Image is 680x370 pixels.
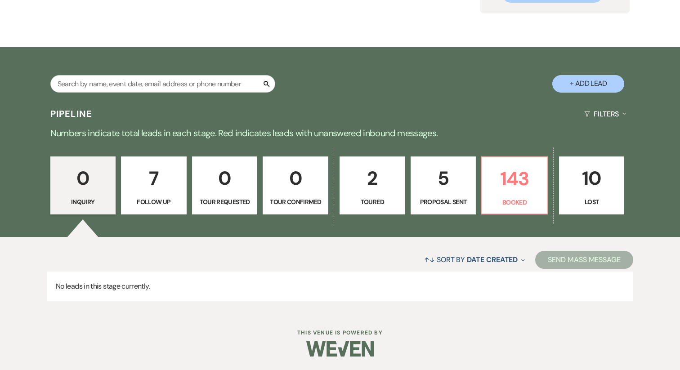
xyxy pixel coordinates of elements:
p: Booked [488,197,541,207]
a: 143Booked [481,156,548,215]
p: 0 [56,163,110,193]
button: Send Mass Message [535,251,633,269]
span: ↑↓ [424,255,435,264]
input: Search by name, event date, email address or phone number [50,75,275,93]
button: Filters [581,102,630,126]
a: 2Toured [340,156,405,215]
h3: Pipeline [50,107,93,120]
a: 10Lost [559,156,625,215]
p: 2 [345,163,399,193]
p: 0 [198,163,252,193]
p: Inquiry [56,197,110,207]
a: 5Proposal Sent [411,156,476,215]
img: Weven Logo [306,333,374,365]
button: + Add Lead [552,75,624,93]
p: Follow Up [127,197,181,207]
p: Toured [345,197,399,207]
a: 0Inquiry [50,156,116,215]
p: 143 [488,164,541,194]
p: Numbers indicate total leads in each stage. Red indicates leads with unanswered inbound messages. [16,126,664,140]
p: Tour Requested [198,197,252,207]
p: No leads in this stage currently. [47,272,633,301]
a: 0Tour Requested [192,156,258,215]
p: Tour Confirmed [268,197,322,207]
a: 7Follow Up [121,156,187,215]
p: Lost [565,197,619,207]
p: 10 [565,163,619,193]
span: Date Created [467,255,518,264]
p: Proposal Sent [416,197,470,207]
button: Sort By Date Created [421,248,528,272]
p: 0 [268,163,322,193]
a: 0Tour Confirmed [263,156,328,215]
p: 7 [127,163,181,193]
p: 5 [416,163,470,193]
